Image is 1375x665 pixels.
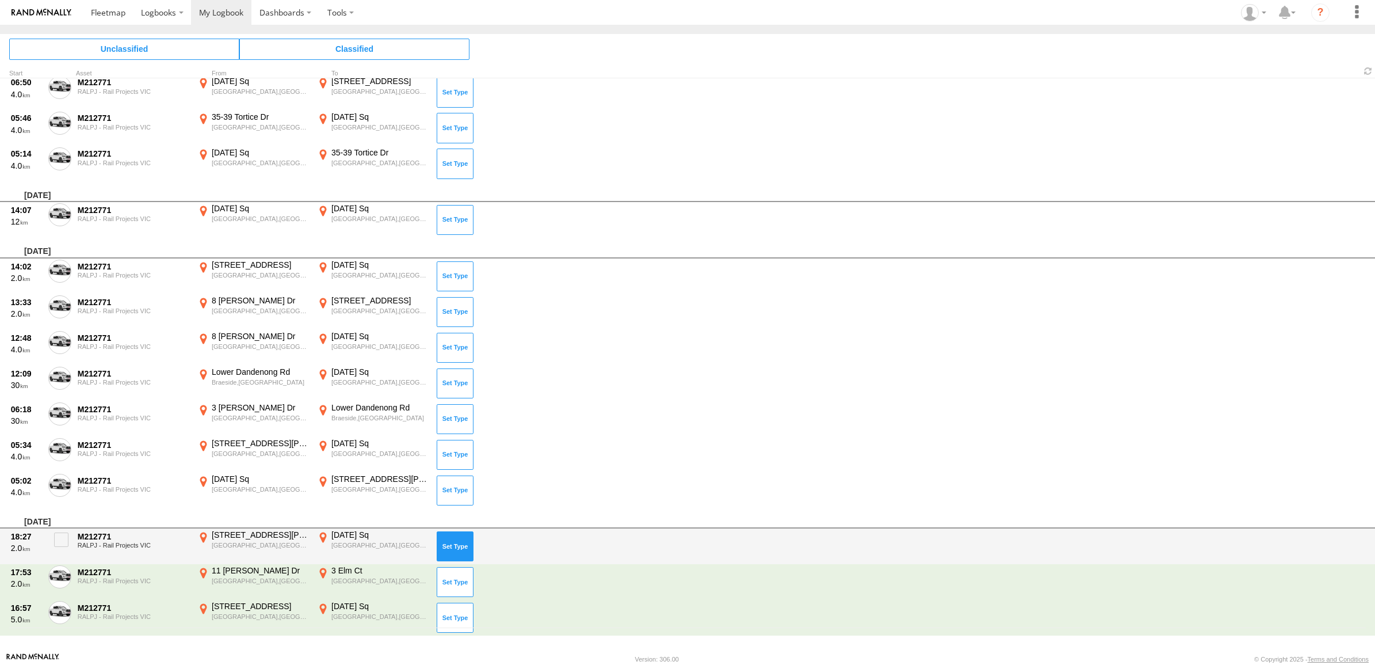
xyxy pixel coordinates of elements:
div: [DATE] Sq [331,530,429,540]
a: Terms and Conditions [1308,656,1369,663]
button: Click to Set [437,77,473,107]
div: [DATE] Sq [212,76,309,86]
div: M212771 [78,404,189,415]
div: [GEOGRAPHIC_DATA],[GEOGRAPHIC_DATA] [331,541,429,549]
div: 30 [11,416,42,426]
div: [GEOGRAPHIC_DATA],[GEOGRAPHIC_DATA] [212,88,309,96]
div: © Copyright 2025 - [1254,656,1369,663]
div: M212771 [78,531,189,542]
div: M212771 [78,149,189,159]
div: [GEOGRAPHIC_DATA],[GEOGRAPHIC_DATA] [331,378,429,386]
div: Lower Dandenong Rd [331,402,429,413]
div: 14:02 [11,261,42,272]
div: [STREET_ADDRESS] [331,76,429,86]
div: M212771 [78,297,189,307]
div: [GEOGRAPHIC_DATA],[GEOGRAPHIC_DATA] [331,450,429,458]
div: 05:34 [11,440,42,450]
div: [GEOGRAPHIC_DATA],[GEOGRAPHIC_DATA] [331,123,429,131]
div: 2.0 [11,309,42,319]
div: 4.0 [11,161,42,171]
div: [GEOGRAPHIC_DATA],[GEOGRAPHIC_DATA] [331,485,429,493]
div: [GEOGRAPHIC_DATA],[GEOGRAPHIC_DATA] [212,577,309,585]
div: RALPJ - Rail Projects VIC [78,272,189,279]
button: Click to Set [437,603,473,633]
div: Braeside,[GEOGRAPHIC_DATA] [331,414,429,422]
div: [GEOGRAPHIC_DATA],[GEOGRAPHIC_DATA] [212,271,309,279]
div: [STREET_ADDRESS][PERSON_NAME] [212,530,309,540]
span: Click to view Classified Trips [239,39,469,59]
label: Click to View Event Location [315,331,430,364]
label: Click to View Event Location [315,147,430,181]
div: M212771 [78,567,189,577]
a: Visit our Website [6,653,59,665]
div: 4.0 [11,125,42,135]
label: Click to View Event Location [315,474,430,507]
div: [GEOGRAPHIC_DATA],[GEOGRAPHIC_DATA] [331,577,429,585]
div: RALPJ - Rail Projects VIC [78,379,189,386]
div: [DATE] Sq [212,147,309,158]
div: M212771 [78,440,189,450]
div: 4.0 [11,487,42,497]
div: RALPJ - Rail Projects VIC [78,124,189,131]
button: Click to Set [437,333,473,363]
button: Click to Set [437,205,473,235]
label: Click to View Event Location [196,295,311,329]
i: ? [1311,3,1330,22]
label: Click to View Event Location [315,438,430,472]
label: Click to View Event Location [196,601,311,634]
div: [GEOGRAPHIC_DATA],[GEOGRAPHIC_DATA] [212,450,309,458]
div: [GEOGRAPHIC_DATA],[GEOGRAPHIC_DATA] [212,485,309,493]
label: Click to View Event Location [196,331,311,364]
div: M212771 [78,476,189,486]
div: M212771 [78,261,189,272]
label: Click to View Event Location [196,474,311,507]
div: [GEOGRAPHIC_DATA],[GEOGRAPHIC_DATA] [331,215,429,223]
button: Click to Set [437,149,473,178]
div: [GEOGRAPHIC_DATA],[GEOGRAPHIC_DATA] [212,541,309,549]
button: Click to Set [437,368,473,398]
div: [DATE] Sq [331,260,429,270]
div: [DATE] Sq [212,474,309,484]
div: 35-39 Tortice Dr [331,147,429,158]
label: Click to View Event Location [196,565,311,599]
div: 2.0 [11,273,42,283]
div: [GEOGRAPHIC_DATA],[GEOGRAPHIC_DATA] [212,414,309,422]
div: [GEOGRAPHIC_DATA],[GEOGRAPHIC_DATA] [331,159,429,167]
div: [STREET_ADDRESS] [212,260,309,270]
div: RALPJ - Rail Projects VIC [78,577,189,584]
div: [GEOGRAPHIC_DATA],[GEOGRAPHIC_DATA] [331,88,429,96]
div: 14:07 [11,205,42,215]
div: 16:57 [11,603,42,613]
div: [DATE] Sq [331,601,429,611]
div: RALPJ - Rail Projects VIC [78,542,189,549]
div: [GEOGRAPHIC_DATA],[GEOGRAPHIC_DATA] [331,271,429,279]
label: Click to View Event Location [315,601,430,634]
div: 18:27 [11,531,42,542]
div: 06:50 [11,77,42,88]
label: Click to View Event Location [315,295,430,329]
div: [GEOGRAPHIC_DATA],[GEOGRAPHIC_DATA] [331,343,429,351]
div: RALPJ - Rail Projects VIC [78,159,189,166]
button: Click to Set [437,297,473,327]
label: Click to View Event Location [196,438,311,472]
div: [GEOGRAPHIC_DATA],[GEOGRAPHIC_DATA] [212,613,309,621]
div: 4.0 [11,344,42,355]
div: RALPJ - Rail Projects VIC [78,88,189,95]
div: RALPJ - Rail Projects VIC [78,215,189,222]
button: Click to Set [437,531,473,561]
div: 30 [11,380,42,390]
label: Click to View Event Location [196,112,311,145]
button: Click to Set [437,261,473,291]
div: 06:18 [11,404,42,415]
div: 3 Elm Ct [331,565,429,576]
div: [DATE] Sq [331,367,429,377]
label: Click to View Event Location [315,367,430,400]
button: Click to Set [437,113,473,143]
div: 2.0 [11,543,42,553]
label: Click to View Event Location [315,565,430,599]
div: 3 [PERSON_NAME] Dr [212,402,309,413]
div: M212771 [78,113,189,123]
button: Click to Set [437,567,473,597]
div: 05:02 [11,476,42,486]
label: Click to View Event Location [315,530,430,563]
